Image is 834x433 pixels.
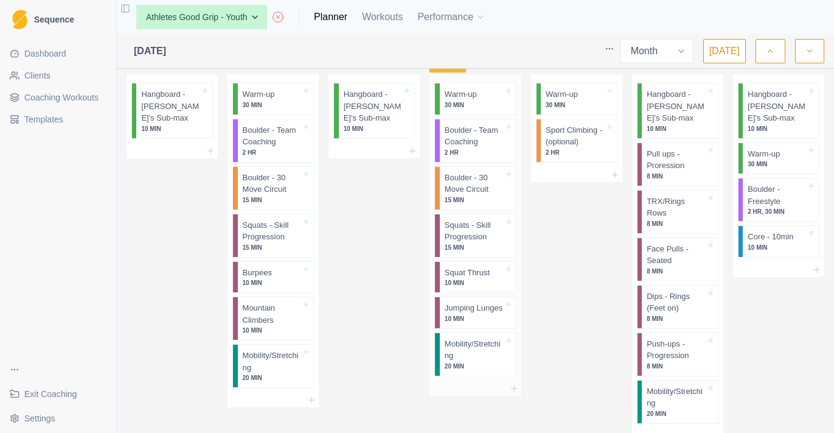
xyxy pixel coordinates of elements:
[243,302,302,326] p: Mountain Climbers
[34,15,74,24] span: Sequence
[232,344,314,388] div: Mobility/Stretching20 MIN
[536,119,617,163] div: Sport Climbing - (optional)2 HR
[546,100,605,110] p: 30 MIN
[637,238,718,281] div: Face Pulls - Seated8 MIN
[637,285,718,329] div: Dips - Rings (Feet on)8 MIN
[748,207,807,216] p: 2 HR, 30 MIN
[434,119,516,163] div: Boulder - Team Coaching2 HR
[738,83,819,139] div: Hangboard - [PERSON_NAME]'s Sub-max10 MIN
[445,88,477,100] p: Warm-up
[243,100,302,110] p: 30 MIN
[24,69,50,82] span: Clients
[647,243,706,267] p: Face Pulls - Seated
[141,124,200,133] p: 10 MIN
[243,267,272,279] p: Burpees
[243,195,302,205] p: 15 MIN
[748,124,807,133] p: 10 MIN
[445,314,504,323] p: 10 MIN
[748,231,793,243] p: Core - 10min
[24,388,77,400] span: Exit Coaching
[232,83,314,115] div: Warm-up30 MIN
[134,44,166,58] span: [DATE]
[232,297,314,340] div: Mountain Climbers10 MIN
[243,278,302,287] p: 10 MIN
[344,124,403,133] p: 10 MIN
[445,219,504,243] p: Squats - Skill Progression
[637,143,718,186] div: Pull ups - Proression8 MIN
[546,148,605,157] p: 2 HR
[243,148,302,157] p: 2 HR
[243,88,275,100] p: Warm-up
[647,409,706,418] p: 20 MIN
[647,172,706,181] p: 8 MIN
[445,302,502,314] p: Jumping Lunges
[647,290,706,314] p: Dips - Rings (Feet on)
[748,148,780,160] p: Warm-up
[637,83,718,139] div: Hangboard - [PERSON_NAME]'s Sub-max10 MIN
[647,219,706,228] p: 8 MIN
[748,160,807,169] p: 30 MIN
[445,243,504,252] p: 15 MIN
[647,338,706,362] p: Push-ups - Progression
[738,225,819,258] div: Core - 10min10 MIN
[232,119,314,163] div: Boulder - Team Coaching2 HR
[647,195,706,219] p: TRX/Rings Rows
[232,214,314,258] div: Squats - Skill Progression15 MIN
[434,297,516,329] div: Jumping Lunges10 MIN
[5,88,111,107] a: Coaching Workouts
[546,88,578,100] p: Warm-up
[362,10,403,24] a: Workouts
[637,190,718,234] div: TRX/Rings Rows8 MIN
[536,83,617,115] div: Warm-up30 MIN
[445,124,504,148] p: Boulder - Team Coaching
[445,338,504,362] p: Mobility/Stretching
[333,83,415,139] div: Hangboard - [PERSON_NAME]'s Sub-max10 MIN
[445,362,504,371] p: 20 MIN
[703,39,746,63] button: [DATE]
[24,48,66,60] span: Dashboard
[5,384,111,404] a: Exit Coaching
[141,88,200,124] p: Hangboard - [PERSON_NAME]'s Sub-max
[12,10,27,30] img: Logo
[243,373,302,382] p: 20 MIN
[314,10,347,24] a: Planner
[5,5,111,34] a: LogoSequence
[243,172,302,195] p: Boulder - 30 Move Circuit
[647,267,706,276] p: 8 MIN
[344,88,403,124] p: Hangboard - [PERSON_NAME]'s Sub-max
[445,172,504,195] p: Boulder - 30 Move Circuit
[647,148,706,172] p: Pull ups - Proression
[647,362,706,371] p: 8 MIN
[5,409,111,428] button: Settings
[445,195,504,205] p: 15 MIN
[445,148,504,157] p: 2 HR
[434,83,516,115] div: Warm-up30 MIN
[5,110,111,129] a: Templates
[243,243,302,252] p: 15 MIN
[232,261,314,294] div: Burpees10 MIN
[748,243,807,252] p: 10 MIN
[24,91,99,104] span: Coaching Workouts
[647,385,706,409] p: Mobility/Stretching
[748,183,807,207] p: Boulder - Freestyle
[243,124,302,148] p: Boulder - Team Coaching
[417,5,485,29] button: Performance
[647,314,706,323] p: 8 MIN
[24,113,63,125] span: Templates
[5,44,111,63] a: Dashboard
[243,326,302,335] p: 10 MIN
[445,267,490,279] p: Squat Thrust
[232,166,314,210] div: Boulder - 30 Move Circuit15 MIN
[748,88,807,124] p: Hangboard - [PERSON_NAME]'s Sub-max
[647,88,706,124] p: Hangboard - [PERSON_NAME]'s Sub-max
[637,380,718,424] div: Mobility/Stretching20 MIN
[445,100,504,110] p: 30 MIN
[738,143,819,175] div: Warm-up30 MIN
[434,261,516,294] div: Squat Thrust10 MIN
[434,166,516,210] div: Boulder - 30 Move Circuit15 MIN
[131,83,213,139] div: Hangboard - [PERSON_NAME]'s Sub-max10 MIN
[434,214,516,258] div: Squats - Skill Progression15 MIN
[243,350,302,373] p: Mobility/Stretching
[5,66,111,85] a: Clients
[445,278,504,287] p: 10 MIN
